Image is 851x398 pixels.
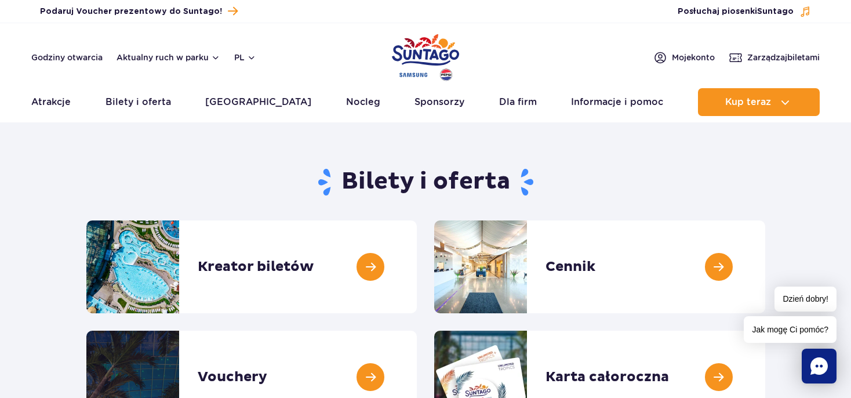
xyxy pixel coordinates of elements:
a: Bilety i oferta [106,88,171,116]
a: Zarządzajbiletami [729,50,820,64]
a: Dla firm [499,88,537,116]
button: Kup teraz [698,88,820,116]
div: Chat [802,349,837,383]
a: Godziny otwarcia [31,52,103,63]
a: Informacje i pomoc [571,88,663,116]
a: Podaruj Voucher prezentowy do Suntago! [40,3,238,19]
a: [GEOGRAPHIC_DATA] [205,88,311,116]
a: Sponsorzy [414,88,464,116]
span: Posłuchaj piosenki [678,6,794,17]
span: Zarządzaj biletami [747,52,820,63]
button: pl [234,52,256,63]
span: Podaruj Voucher prezentowy do Suntago! [40,6,222,17]
a: Atrakcje [31,88,71,116]
button: Aktualny ruch w parku [117,53,220,62]
span: Kup teraz [725,97,771,107]
h1: Bilety i oferta [86,167,765,197]
span: Moje konto [672,52,715,63]
a: Park of Poland [392,29,459,82]
span: Suntago [757,8,794,16]
span: Jak mogę Ci pomóc? [744,316,837,343]
a: Nocleg [346,88,380,116]
button: Posłuchaj piosenkiSuntago [678,6,811,17]
a: Mojekonto [653,50,715,64]
span: Dzień dobry! [774,287,837,312]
